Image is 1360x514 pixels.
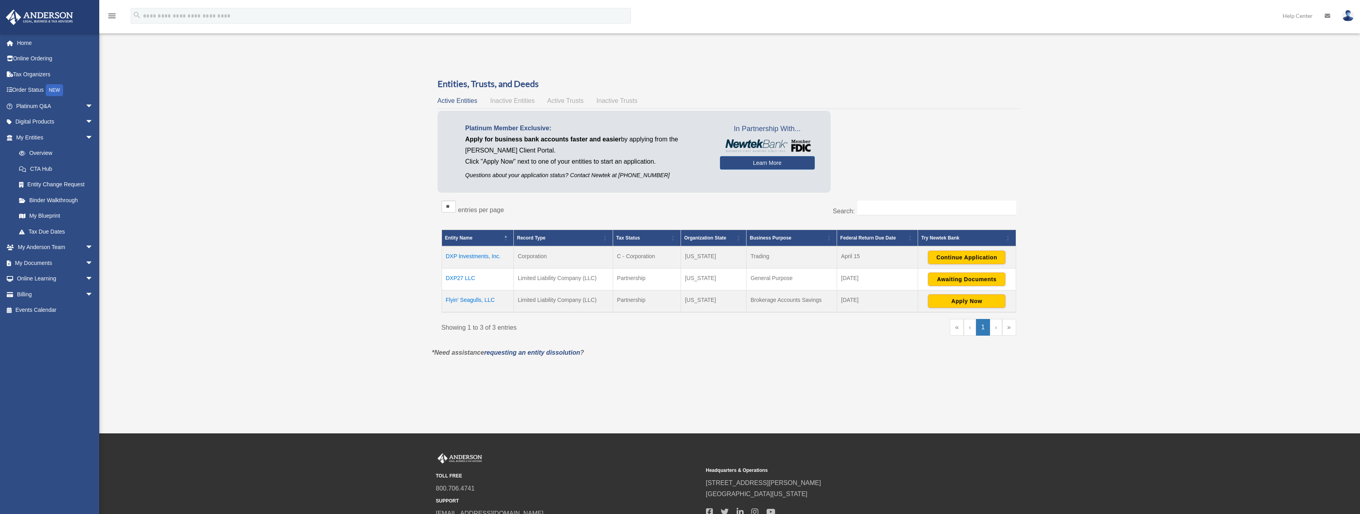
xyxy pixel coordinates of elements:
a: My Documentsarrow_drop_down [6,255,105,271]
a: Learn More [720,156,815,170]
h3: Entities, Trusts, and Deeds [438,78,1020,90]
span: Apply for business bank accounts faster and easier [465,136,621,143]
span: Inactive Trusts [596,97,637,104]
span: arrow_drop_down [85,114,101,130]
a: CTA Hub [11,161,101,177]
td: Partnership [613,269,681,290]
span: arrow_drop_down [85,271,101,287]
span: Inactive Entities [490,97,534,104]
p: Platinum Member Exclusive: [465,123,708,134]
a: Billingarrow_drop_down [6,286,105,302]
img: NewtekBankLogoSM.png [724,139,811,152]
div: Try Newtek Bank [921,233,1004,243]
button: Awaiting Documents [928,272,1005,286]
button: Continue Application [928,251,1005,264]
td: C - Corporation [613,246,681,269]
i: search [133,11,141,19]
a: Previous [964,319,976,336]
td: Corporation [513,246,613,269]
a: My Entitiesarrow_drop_down [6,129,101,145]
span: Organization State [684,235,726,241]
td: DXP Investments, Inc. [442,246,513,269]
span: Federal Return Due Date [840,235,896,241]
div: NEW [46,84,63,96]
label: entries per page [458,207,504,213]
th: Entity Name: Activate to invert sorting [442,230,513,247]
span: Tax Status [616,235,640,241]
small: SUPPORT [436,497,700,505]
td: Flyin' Seagulls, LLC [442,290,513,313]
td: Limited Liability Company (LLC) [513,290,613,313]
a: Online Ordering [6,51,105,67]
a: Platinum Q&Aarrow_drop_down [6,98,105,114]
a: My Anderson Teamarrow_drop_down [6,240,105,255]
th: Organization State: Activate to sort [681,230,746,247]
a: [GEOGRAPHIC_DATA][US_STATE] [706,491,808,497]
td: [DATE] [837,269,918,290]
a: Home [6,35,105,51]
span: Record Type [517,235,546,241]
th: Business Purpose: Activate to sort [747,230,837,247]
a: Tax Due Dates [11,224,101,240]
a: My Blueprint [11,208,101,224]
td: [DATE] [837,290,918,313]
a: menu [107,14,117,21]
td: General Purpose [747,269,837,290]
td: Trading [747,246,837,269]
span: Business Purpose [750,235,791,241]
a: Events Calendar [6,302,105,318]
small: Headquarters & Operations [706,466,970,475]
a: First [950,319,964,336]
p: by applying from the [PERSON_NAME] Client Portal. [465,134,708,156]
img: Anderson Advisors Platinum Portal [436,453,484,464]
a: Binder Walkthrough [11,192,101,208]
th: Federal Return Due Date: Activate to sort [837,230,918,247]
a: Order StatusNEW [6,82,105,99]
td: April 15 [837,246,918,269]
a: Online Learningarrow_drop_down [6,271,105,287]
small: TOLL FREE [436,472,700,480]
a: requesting an entity dissolution [484,349,580,356]
span: Active Trusts [547,97,584,104]
td: Brokerage Accounts Savings [747,290,837,313]
span: Active Entities [438,97,477,104]
a: 800.706.4741 [436,485,475,492]
em: *Need assistance ? [432,349,584,356]
img: Anderson Advisors Platinum Portal [4,10,75,25]
span: arrow_drop_down [85,255,101,271]
a: Entity Change Request [11,177,101,193]
th: Tax Status: Activate to sort [613,230,681,247]
img: User Pic [1342,10,1354,21]
th: Record Type: Activate to sort [513,230,613,247]
span: arrow_drop_down [85,286,101,303]
td: DXP27 LLC [442,269,513,290]
a: Digital Productsarrow_drop_down [6,114,105,130]
td: Partnership [613,290,681,313]
span: In Partnership With... [720,123,815,135]
i: menu [107,11,117,21]
a: 1 [976,319,990,336]
span: arrow_drop_down [85,129,101,146]
div: Showing 1 to 3 of 3 entries [442,319,723,333]
a: [STREET_ADDRESS][PERSON_NAME] [706,479,821,486]
button: Apply Now [928,294,1005,308]
td: [US_STATE] [681,246,746,269]
a: Overview [11,145,97,161]
label: Search: [833,208,855,214]
span: Entity Name [445,235,473,241]
td: [US_STATE] [681,269,746,290]
span: arrow_drop_down [85,240,101,256]
a: Tax Organizers [6,66,105,82]
a: Next [990,319,1002,336]
th: Try Newtek Bank : Activate to sort [918,230,1016,247]
span: arrow_drop_down [85,98,101,114]
p: Questions about your application status? Contact Newtek at [PHONE_NUMBER] [465,170,708,180]
p: Click "Apply Now" next to one of your entities to start an application. [465,156,708,167]
td: Limited Liability Company (LLC) [513,269,613,290]
a: Last [1002,319,1016,336]
td: [US_STATE] [681,290,746,313]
